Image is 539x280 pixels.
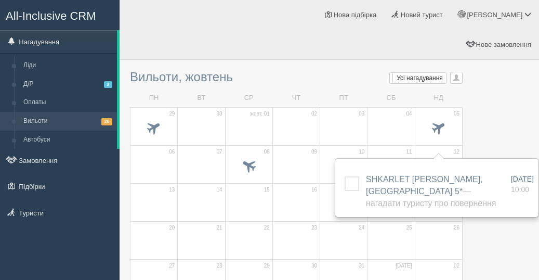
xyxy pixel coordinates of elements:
[169,110,175,118] span: 29
[454,148,459,156] span: 12
[396,262,412,270] span: [DATE]
[359,224,364,232] span: 24
[401,11,443,19] span: Новий турист
[406,224,412,232] span: 25
[19,131,117,149] a: Автобуси
[397,74,443,82] span: Усі нагадування
[264,224,270,232] span: 22
[216,224,222,232] span: 21
[476,41,531,48] span: Нове замовлення
[359,110,364,118] span: 03
[19,112,117,131] a: Вильоти26
[454,262,459,270] span: 02
[169,262,175,270] span: 27
[264,186,270,194] span: 15
[359,262,364,270] span: 31
[367,89,415,107] td: СБ
[406,110,412,118] span: 04
[406,148,412,156] span: 11
[6,9,96,22] span: All-Inclusive CRM
[366,187,496,208] span: — Нагадати туристу про повернення
[311,148,317,156] span: 09
[250,110,270,118] span: жовт. 01
[264,148,270,156] span: 08
[101,118,112,125] span: 26
[467,11,522,19] span: [PERSON_NAME]
[366,175,496,208] span: SHKARLET [PERSON_NAME], [GEOGRAPHIC_DATA] 5*
[104,81,112,88] span: 2
[366,175,496,208] a: SHKARLET [PERSON_NAME], [GEOGRAPHIC_DATA] 5*— Нагадати туристу про повернення
[359,148,364,156] span: 10
[19,75,117,94] a: Д/Р2
[415,89,462,107] td: НД
[169,224,175,232] span: 20
[454,224,459,232] span: 26
[320,89,367,107] td: ПТ
[216,148,222,156] span: 07
[19,56,117,75] a: Ліди
[130,89,178,107] td: ПН
[311,110,317,118] span: 02
[19,93,117,112] a: Оплаты
[454,110,459,118] span: 05
[272,89,320,107] td: ЧТ
[216,262,222,270] span: 28
[178,89,225,107] td: ВТ
[511,175,534,183] span: [DATE]
[130,70,463,84] h3: Вильоти, жовтень
[311,186,317,194] span: 16
[225,89,272,107] td: СР
[511,185,529,194] span: 10:00
[169,148,175,156] span: 06
[334,11,377,19] span: Нова підбірка
[216,110,222,118] span: 30
[216,186,222,194] span: 14
[311,224,317,232] span: 23
[511,174,534,195] a: [DATE] 10:00
[1,1,119,29] a: All-Inclusive CRM
[459,30,539,59] a: Нове замовлення
[311,262,317,270] span: 30
[169,186,175,194] span: 13
[264,262,270,270] span: 29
